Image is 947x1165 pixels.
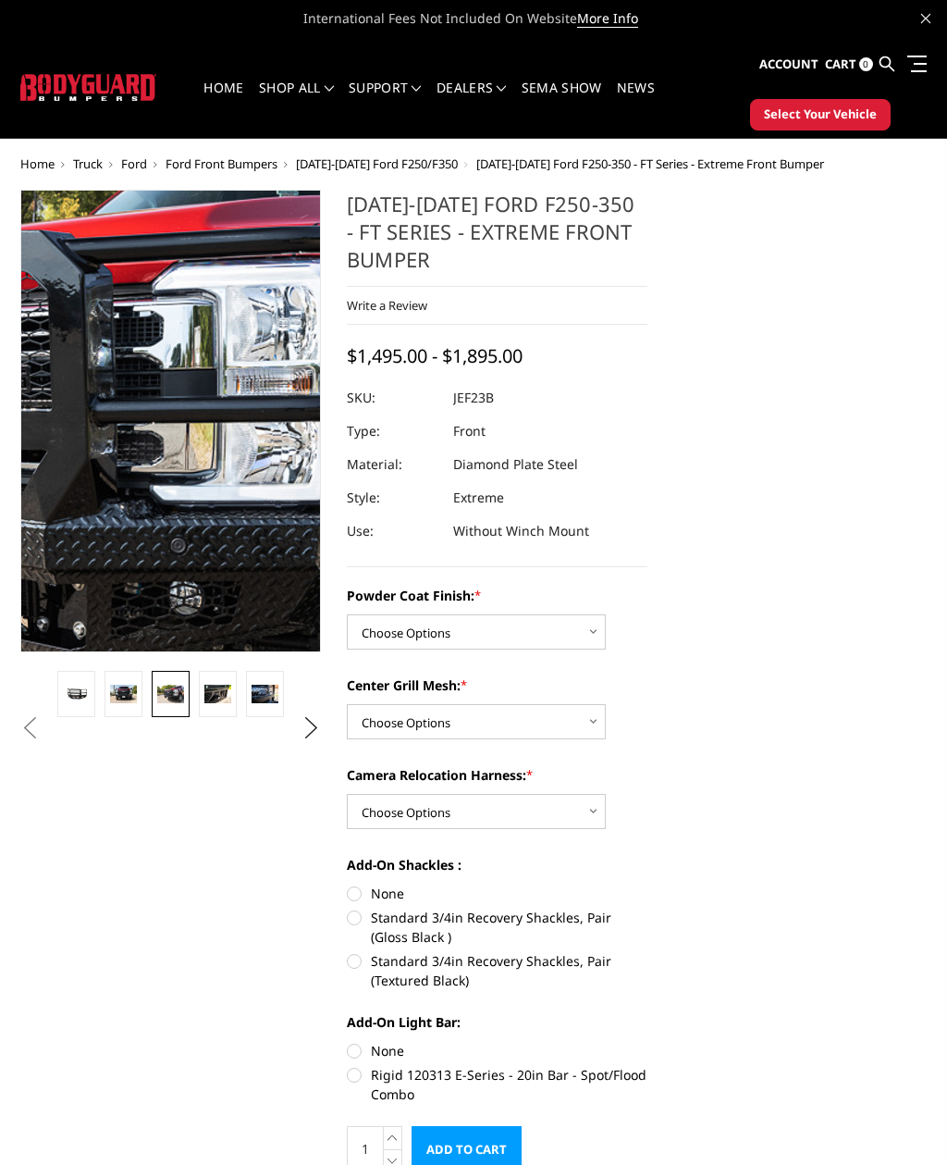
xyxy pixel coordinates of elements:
span: Account [759,56,818,72]
button: Next [298,714,326,742]
dt: SKU: [347,381,439,415]
img: 2023-2026 Ford F250-350 - FT Series - Extreme Front Bumper [204,685,231,702]
a: More Info [577,9,638,28]
dt: Material: [347,448,439,481]
img: 2023-2026 Ford F250-350 - FT Series - Extreme Front Bumper [110,685,137,702]
button: Previous [16,714,43,742]
img: 2023-2026 Ford F250-350 - FT Series - Extreme Front Bumper [157,685,184,702]
span: 0 [859,57,873,71]
a: Dealers [437,81,507,118]
label: Camera Relocation Harness: [347,765,647,785]
a: Cart 0 [825,40,873,90]
span: Select Your Vehicle [764,105,877,124]
label: Rigid 120313 E-Series - 20in Bar - Spot/Flood Combo [347,1065,647,1104]
label: Add-On Shackles : [347,855,647,874]
span: $1,495.00 - $1,895.00 [347,343,523,368]
img: 2023-2026 Ford F250-350 - FT Series - Extreme Front Bumper [63,688,90,700]
a: Write a Review [347,297,427,314]
a: 2023-2026 Ford F250-350 - FT Series - Extreme Front Bumper [20,190,321,652]
label: Center Grill Mesh: [347,675,647,695]
a: SEMA Show [522,81,602,118]
label: Powder Coat Finish: [347,586,647,605]
h1: [DATE]-[DATE] Ford F250-350 - FT Series - Extreme Front Bumper [347,190,647,287]
a: shop all [259,81,334,118]
a: [DATE]-[DATE] Ford F250/F350 [296,155,458,172]
a: Ford [121,155,147,172]
span: Cart [825,56,856,72]
img: BODYGUARD BUMPERS [20,74,156,101]
label: Standard 3/4in Recovery Shackles, Pair (Textured Black) [347,951,647,990]
dd: JEF23B [453,381,494,415]
a: Home [20,155,55,172]
a: News [617,81,655,118]
a: Truck [73,155,103,172]
dd: Front [453,415,486,448]
a: Support [349,81,422,118]
dt: Use: [347,514,439,548]
button: Select Your Vehicle [750,99,891,130]
label: Standard 3/4in Recovery Shackles, Pair (Gloss Black ) [347,908,647,947]
label: Add-On Light Bar: [347,1012,647,1032]
dd: Diamond Plate Steel [453,448,578,481]
span: [DATE]-[DATE] Ford F250-350 - FT Series - Extreme Front Bumper [476,155,824,172]
label: None [347,884,647,903]
img: 2023-2026 Ford F250-350 - FT Series - Extreme Front Bumper [252,685,278,702]
label: None [347,1041,647,1060]
dt: Type: [347,415,439,448]
dd: Without Winch Mount [453,514,589,548]
a: Home [203,81,243,118]
a: Account [759,40,818,90]
dd: Extreme [453,481,504,514]
dt: Style: [347,481,439,514]
a: Ford Front Bumpers [166,155,277,172]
